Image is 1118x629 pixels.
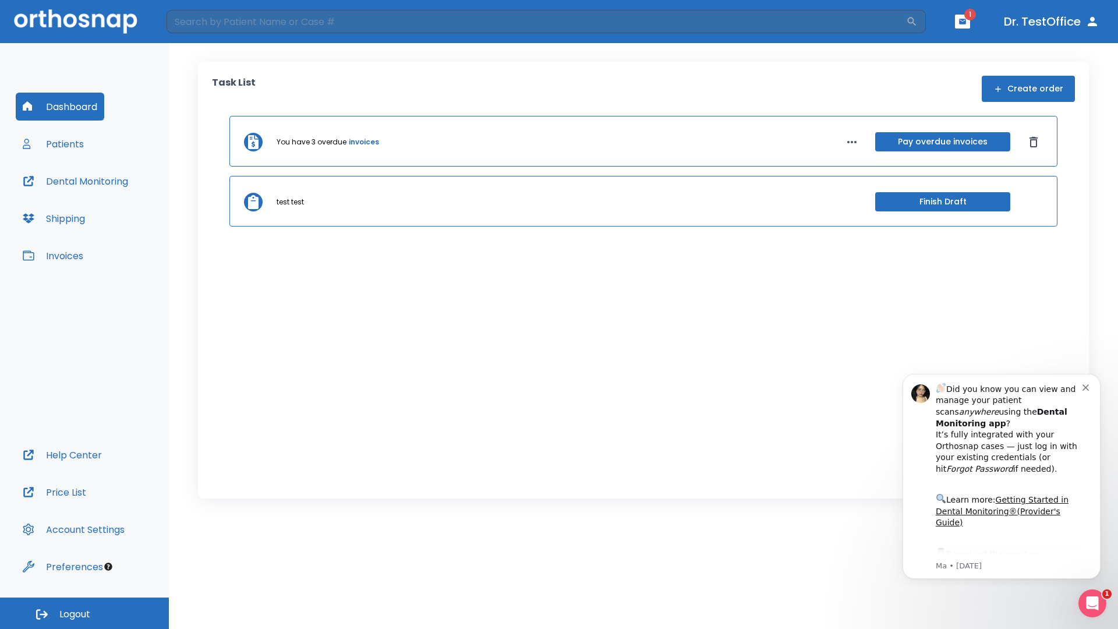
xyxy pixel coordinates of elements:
[277,137,346,147] p: You have 3 overdue
[16,204,92,232] button: Shipping
[349,137,379,147] a: invoices
[16,553,110,581] button: Preferences
[197,18,207,27] button: Dismiss notification
[875,192,1010,211] button: Finish Draft
[16,242,90,270] button: Invoices
[1078,589,1106,617] iframe: Intercom live chat
[16,441,109,469] button: Help Center
[51,183,197,242] div: Download the app: | ​ Let us know if you need help getting started!
[982,76,1075,102] button: Create order
[885,363,1118,586] iframe: Intercom notifications message
[16,130,91,158] button: Patients
[16,167,135,195] button: Dental Monitoring
[59,608,90,621] span: Logout
[16,515,132,543] button: Account Settings
[964,9,976,20] span: 1
[16,478,93,506] button: Price List
[51,197,197,208] p: Message from Ma, sent 6w ago
[875,132,1010,151] button: Pay overdue invoices
[277,197,304,207] p: test test
[1024,133,1043,151] button: Dismiss
[1102,589,1112,599] span: 1
[999,11,1104,32] button: Dr. TestOffice
[212,76,256,102] p: Task List
[51,186,154,207] a: App Store
[16,93,104,121] button: Dashboard
[14,9,137,33] img: Orthosnap
[103,561,114,572] div: Tooltip anchor
[167,10,906,33] input: Search by Patient Name or Case #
